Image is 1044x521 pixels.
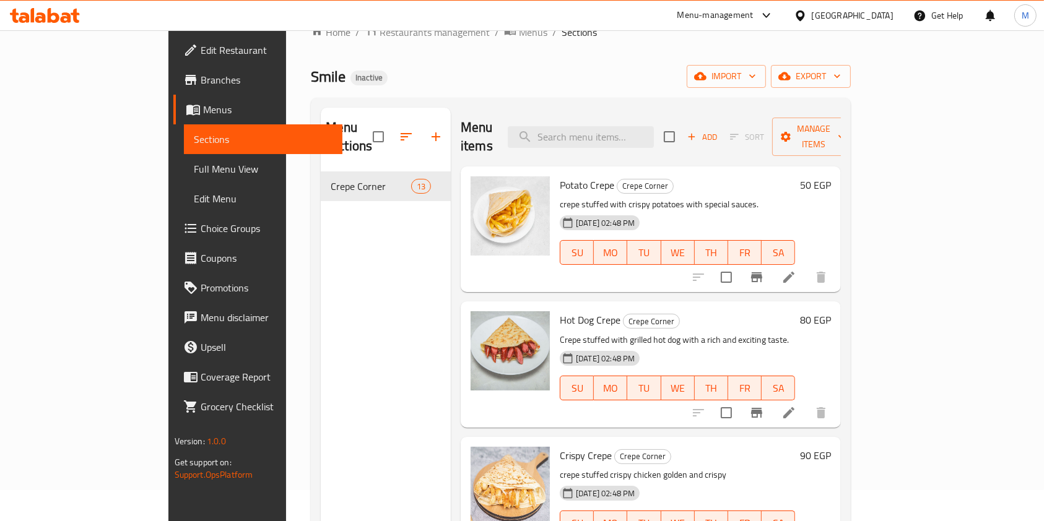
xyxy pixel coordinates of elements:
[700,379,723,397] span: TH
[623,314,680,329] div: Crepe Corner
[762,376,795,400] button: SA
[560,240,594,265] button: SU
[624,314,679,329] span: Crepe Corner
[175,467,253,483] a: Support.OpsPlatform
[571,353,640,364] span: [DATE] 02:48 PM
[411,179,431,194] div: items
[687,65,766,88] button: import
[685,130,719,144] span: Add
[571,488,640,499] span: [DATE] 02:48 PM
[560,376,594,400] button: SU
[700,244,723,262] span: TH
[728,376,762,400] button: FR
[355,25,360,40] li: /
[173,243,343,273] a: Coupons
[173,303,343,332] a: Menu disclaimer
[207,433,226,449] span: 1.0.0
[560,332,795,348] p: Crepe stuffed with grilled hot dog with a rich and exciting taste.
[571,217,640,229] span: [DATE] 02:48 PM
[391,122,421,152] span: Sort sections
[560,467,795,483] p: crepe stuffed crispy chicken golden and crispy
[201,221,333,236] span: Choice Groups
[772,118,855,156] button: Manage items
[661,376,695,400] button: WE
[203,102,333,117] span: Menus
[184,184,343,213] a: Edit Menu
[697,69,756,84] span: import
[677,8,754,23] div: Menu-management
[173,95,343,124] a: Menus
[782,121,845,152] span: Manage items
[682,127,722,147] button: Add
[380,25,490,40] span: Restaurants management
[781,270,796,285] a: Edit menu item
[661,240,695,265] button: WE
[175,454,232,470] span: Get support on:
[321,166,451,206] nav: Menu sections
[666,244,690,262] span: WE
[762,240,795,265] button: SA
[615,449,671,463] span: Crepe Corner
[350,71,388,85] div: Inactive
[599,244,622,262] span: MO
[508,126,654,148] input: search
[201,399,333,414] span: Grocery Checklist
[722,127,772,147] span: Select section first
[175,433,205,449] span: Version:
[713,264,739,290] span: Select to update
[656,124,682,150] span: Select section
[713,400,739,426] span: Select to update
[201,369,333,384] span: Coverage Report
[495,25,499,40] li: /
[471,311,550,390] img: Hot Dog Crepe
[767,379,790,397] span: SA
[173,392,343,421] a: Grocery Checklist
[201,72,333,87] span: Branches
[350,72,388,83] span: Inactive
[733,244,757,262] span: FR
[173,273,343,303] a: Promotions
[560,176,614,194] span: Potato Crepe
[519,25,547,40] span: Menus
[173,213,343,243] a: Choice Groups
[627,376,661,400] button: TU
[321,171,451,201] div: Crepe Corner13
[617,179,673,193] span: Crepe Corner
[806,262,836,292] button: delete
[627,240,661,265] button: TU
[552,25,557,40] li: /
[173,332,343,362] a: Upsell
[201,251,333,265] span: Coupons
[695,376,728,400] button: TH
[632,379,656,397] span: TU
[800,447,831,464] h6: 90 EGP
[201,310,333,325] span: Menu disclaimer
[617,179,674,194] div: Crepe Corner
[421,122,451,152] button: Add section
[184,124,343,154] a: Sections
[733,379,757,397] span: FR
[331,179,411,194] div: Crepe Corner
[560,197,795,212] p: crepe stuffed with crispy potatoes with special sauces.
[173,65,343,95] a: Branches
[806,398,836,428] button: delete
[311,24,851,40] nav: breadcrumb
[184,154,343,184] a: Full Menu View
[594,240,627,265] button: MO
[682,127,722,147] span: Add item
[599,379,622,397] span: MO
[781,69,841,84] span: export
[326,118,373,155] h2: Menu sections
[742,262,772,292] button: Branch-specific-item
[565,244,589,262] span: SU
[173,362,343,392] a: Coverage Report
[614,449,671,464] div: Crepe Corner
[560,311,620,329] span: Hot Dog Crepe
[594,376,627,400] button: MO
[666,379,690,397] span: WE
[565,379,589,397] span: SU
[173,35,343,65] a: Edit Restaurant
[812,9,894,22] div: [GEOGRAPHIC_DATA]
[632,244,656,262] span: TU
[201,280,333,295] span: Promotions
